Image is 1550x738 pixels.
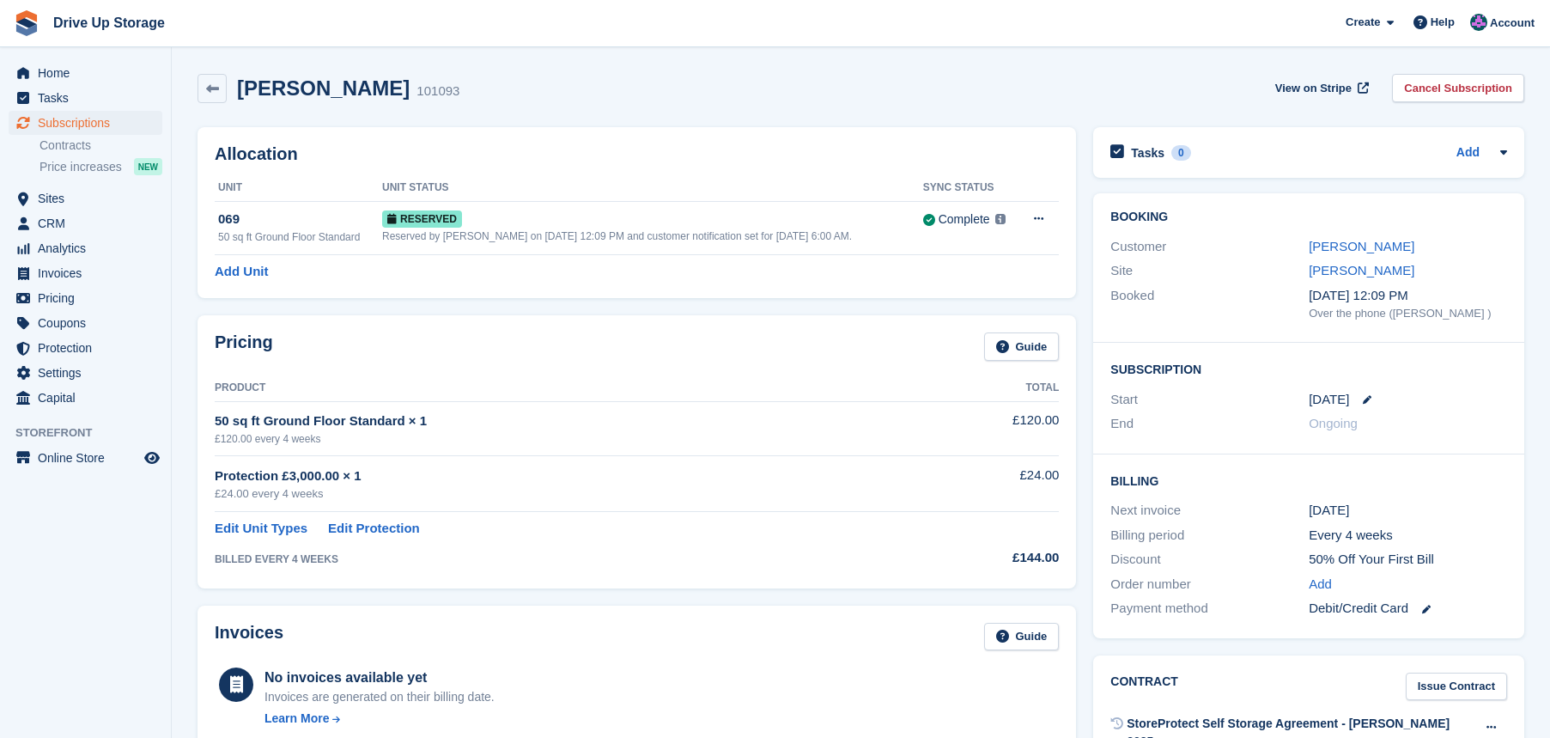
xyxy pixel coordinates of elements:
[1309,390,1349,410] time: 2025-08-19 00:00:00 UTC
[9,211,162,235] a: menu
[264,668,495,688] div: No invoices available yet
[416,82,459,101] div: 101093
[9,311,162,335] a: menu
[215,431,907,447] div: £120.00 every 4 weeks
[1110,390,1309,410] div: Start
[218,210,382,229] div: 069
[38,286,141,310] span: Pricing
[38,361,141,385] span: Settings
[215,467,907,486] div: Protection £3,000.00 × 1
[9,286,162,310] a: menu
[1490,15,1535,32] span: Account
[1309,501,1507,521] div: [DATE]
[9,86,162,110] a: menu
[215,485,907,503] div: £24.00 every 4 weeks
[1110,526,1309,546] div: Billing period
[382,210,462,228] span: Reserved
[1309,239,1414,253] a: [PERSON_NAME]
[907,548,1059,568] div: £144.00
[215,262,268,282] a: Add Unit
[1110,286,1309,322] div: Booked
[995,214,1006,224] img: icon-info-grey-7440780725fd019a000dd9b08b2336e03edf1995a4989e88bcd33f0948082b44.svg
[142,448,162,468] a: Preview store
[1406,673,1507,701] a: Issue Contract
[1110,673,1178,701] h2: Contract
[15,424,171,442] span: Storefront
[9,386,162,410] a: menu
[9,361,162,385] a: menu
[215,332,273,361] h2: Pricing
[1110,210,1507,224] h2: Booking
[1309,526,1507,546] div: Every 4 weeks
[1110,261,1309,281] div: Site
[215,412,907,431] div: 50 sq ft Ground Floor Standard × 1
[1309,599,1507,619] div: Debit/Credit Card
[40,137,162,154] a: Contracts
[1110,599,1309,619] div: Payment method
[1131,145,1164,161] h2: Tasks
[40,159,122,175] span: Price increases
[38,86,141,110] span: Tasks
[1309,550,1507,570] div: 50% Off Your First Bill
[215,174,382,202] th: Unit
[1470,14,1487,31] img: Andy
[215,144,1059,164] h2: Allocation
[328,519,420,539] a: Edit Protection
[38,311,141,335] span: Coupons
[14,10,40,36] img: stora-icon-8386f47178a22dfd0bd8f6a31ec36ba5ce8667c1dd55bd0f319d3a0aa187defe.svg
[9,111,162,135] a: menu
[264,688,495,706] div: Invoices are generated on their billing date.
[907,375,1059,402] th: Total
[9,446,162,470] a: menu
[40,157,162,176] a: Price increases NEW
[1431,14,1455,31] span: Help
[38,111,141,135] span: Subscriptions
[1309,263,1414,278] a: [PERSON_NAME]
[1110,237,1309,257] div: Customer
[382,174,923,202] th: Unit Status
[38,186,141,210] span: Sites
[215,552,907,567] div: BILLED EVERY 4 WEEKS
[1309,416,1358,430] span: Ongoing
[1110,414,1309,434] div: End
[9,336,162,360] a: menu
[38,236,141,260] span: Analytics
[1110,575,1309,595] div: Order number
[38,336,141,360] span: Protection
[1268,74,1372,102] a: View on Stripe
[1456,143,1480,163] a: Add
[215,623,283,651] h2: Invoices
[38,386,141,410] span: Capital
[1346,14,1380,31] span: Create
[907,456,1059,512] td: £24.00
[215,519,307,539] a: Edit Unit Types
[923,174,1018,202] th: Sync Status
[907,401,1059,455] td: £120.00
[218,229,382,245] div: 50 sq ft Ground Floor Standard
[382,229,923,244] div: Reserved by [PERSON_NAME] on [DATE] 12:09 PM and customer notification set for [DATE] 6:00 AM.
[1171,145,1191,161] div: 0
[1110,360,1507,377] h2: Subscription
[46,9,172,37] a: Drive Up Storage
[38,61,141,85] span: Home
[38,211,141,235] span: CRM
[1309,305,1507,322] div: Over the phone ([PERSON_NAME] )
[237,76,410,100] h2: [PERSON_NAME]
[1110,472,1507,489] h2: Billing
[9,236,162,260] a: menu
[984,332,1060,361] a: Guide
[264,710,329,728] div: Learn More
[1309,286,1507,306] div: [DATE] 12:09 PM
[264,710,495,728] a: Learn More
[38,446,141,470] span: Online Store
[984,623,1060,651] a: Guide
[1275,80,1352,97] span: View on Stripe
[9,261,162,285] a: menu
[9,61,162,85] a: menu
[1110,501,1309,521] div: Next invoice
[1309,575,1332,595] a: Add
[1110,550,1309,570] div: Discount
[38,261,141,285] span: Invoices
[1392,74,1524,102] a: Cancel Subscription
[9,186,162,210] a: menu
